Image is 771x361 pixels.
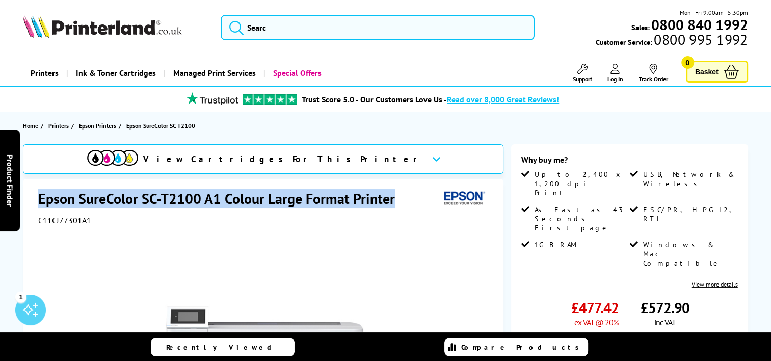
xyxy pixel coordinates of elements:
span: View Cartridges For This Printer [143,153,423,165]
a: Managed Print Services [164,60,263,86]
span: Windows & Mac Compatible [643,240,735,268]
a: Home [23,120,41,131]
span: Ink & Toner Cartridges [76,60,156,86]
span: Epson SureColor SC-T2100 [126,122,195,130]
a: View more details [692,280,738,288]
span: USB, Network & Wireless [643,170,735,188]
span: Support [573,75,592,83]
a: Printerland Logo [23,15,208,40]
a: Basket 0 [686,61,748,83]
span: ex VAT @ 20% [574,317,619,327]
span: Basket [695,65,719,79]
span: Customer Service: [596,35,748,47]
img: trustpilot rating [181,92,243,105]
a: 0800 840 1992 [650,20,748,30]
img: cmyk-icon.svg [87,150,138,166]
a: Track Order [639,64,668,83]
span: Recently Viewed [166,343,282,352]
a: Epson Printers [79,120,119,131]
span: 1GB RAM [535,240,577,249]
h1: Epson SureColor SC-T2100 A1 Colour Large Format Printer [38,189,405,208]
span: 0800 995 1992 [652,35,748,44]
a: Support [573,64,592,83]
span: Read over 8,000 Great Reviews! [447,94,559,105]
img: trustpilot rating [243,94,297,105]
a: Printers [23,60,66,86]
a: Printers [48,120,71,131]
div: 1 [15,291,26,302]
span: Printers [48,120,69,131]
span: Epson Printers [79,120,116,131]
span: C11CJ77301A1 [38,215,91,225]
span: Mon - Fri 9:00am - 5:30pm [680,8,748,17]
img: Epson [440,189,487,208]
span: Sales: [631,22,650,32]
span: Compare Products [461,343,584,352]
span: £477.42 [571,298,619,317]
a: Recently Viewed [151,338,295,356]
a: Special Offers [263,60,329,86]
div: Why buy me? [521,154,737,170]
span: Log In [607,75,623,83]
img: Printerland Logo [23,15,182,38]
span: ESC/P-R, HP-GL2, RTL [643,205,735,223]
span: Up to 2,400 x 1,200 dpi Print [535,170,627,197]
span: Product Finder [5,154,15,207]
b: 0800 840 1992 [651,15,748,34]
span: As Fast as 43 Seconds First page [535,205,627,233]
span: inc VAT [654,317,676,327]
a: Log In [607,64,623,83]
a: Trust Score 5.0 - Our Customers Love Us -Read over 8,000 Great Reviews! [302,94,559,105]
span: 0 [681,56,694,69]
span: £572.90 [641,298,689,317]
a: Compare Products [444,338,588,356]
input: Searc [221,15,535,40]
a: Ink & Toner Cartridges [66,60,164,86]
span: Home [23,120,38,131]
